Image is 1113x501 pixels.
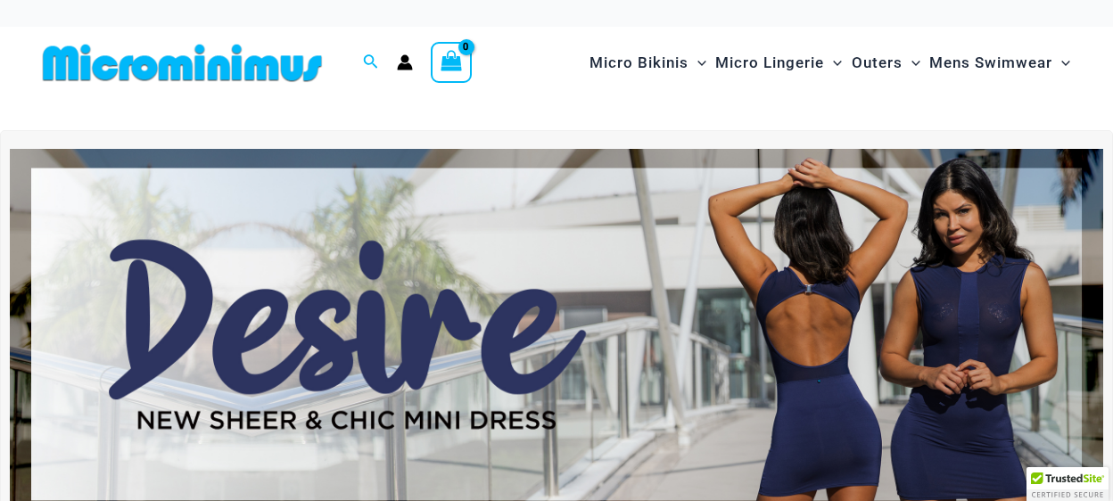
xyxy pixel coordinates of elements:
[397,54,413,70] a: Account icon link
[589,40,688,86] span: Micro Bikinis
[929,40,1052,86] span: Mens Swimwear
[715,40,824,86] span: Micro Lingerie
[847,36,925,90] a: OutersMenu ToggleMenu Toggle
[1026,467,1109,501] div: TrustedSite Certified
[925,36,1075,90] a: Mens SwimwearMenu ToggleMenu Toggle
[688,40,706,86] span: Menu Toggle
[582,33,1077,93] nav: Site Navigation
[36,43,329,83] img: MM SHOP LOGO FLAT
[852,40,903,86] span: Outers
[824,40,842,86] span: Menu Toggle
[1052,40,1070,86] span: Menu Toggle
[585,36,711,90] a: Micro BikinisMenu ToggleMenu Toggle
[431,42,472,83] a: View Shopping Cart, empty
[363,52,379,74] a: Search icon link
[903,40,920,86] span: Menu Toggle
[711,36,846,90] a: Micro LingerieMenu ToggleMenu Toggle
